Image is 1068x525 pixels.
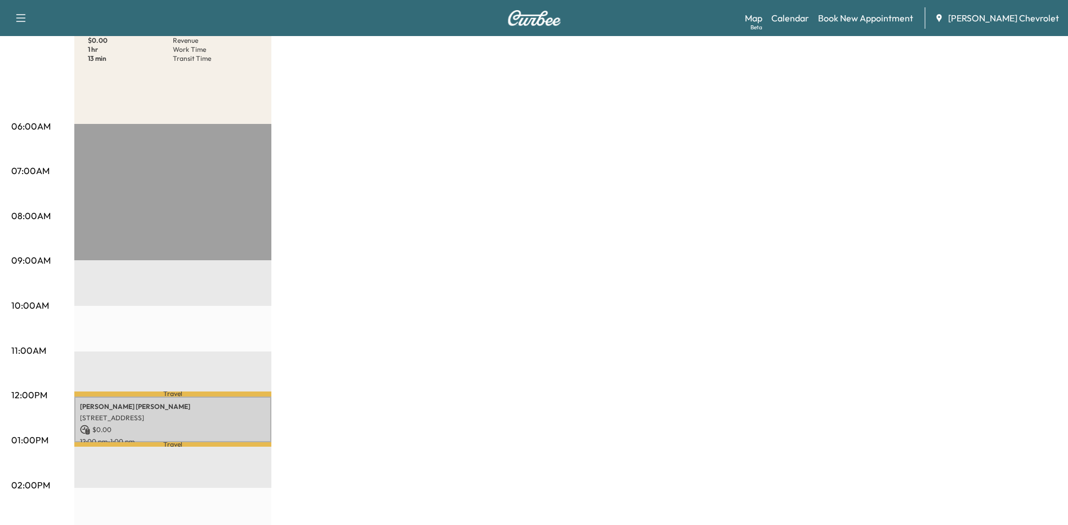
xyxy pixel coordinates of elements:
[11,209,51,223] p: 08:00AM
[11,164,50,177] p: 07:00AM
[11,119,51,133] p: 06:00AM
[88,36,173,45] p: $ 0.00
[173,36,258,45] p: Revenue
[507,10,561,26] img: Curbee Logo
[11,388,47,402] p: 12:00PM
[88,45,173,54] p: 1 hr
[80,413,266,422] p: [STREET_ADDRESS]
[80,437,266,446] p: 12:00 pm - 1:00 pm
[771,11,809,25] a: Calendar
[11,433,48,447] p: 01:00PM
[173,54,258,63] p: Transit Time
[11,253,51,267] p: 09:00AM
[173,45,258,54] p: Work Time
[88,54,173,63] p: 13 min
[818,11,913,25] a: Book New Appointment
[11,478,50,492] p: 02:00PM
[11,299,49,312] p: 10:00AM
[750,23,762,32] div: Beta
[74,442,271,447] p: Travel
[74,391,271,397] p: Travel
[948,11,1059,25] span: [PERSON_NAME] Chevrolet
[745,11,762,25] a: MapBeta
[11,344,46,357] p: 11:00AM
[80,402,266,411] p: [PERSON_NAME] [PERSON_NAME]
[80,425,266,435] p: $ 0.00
